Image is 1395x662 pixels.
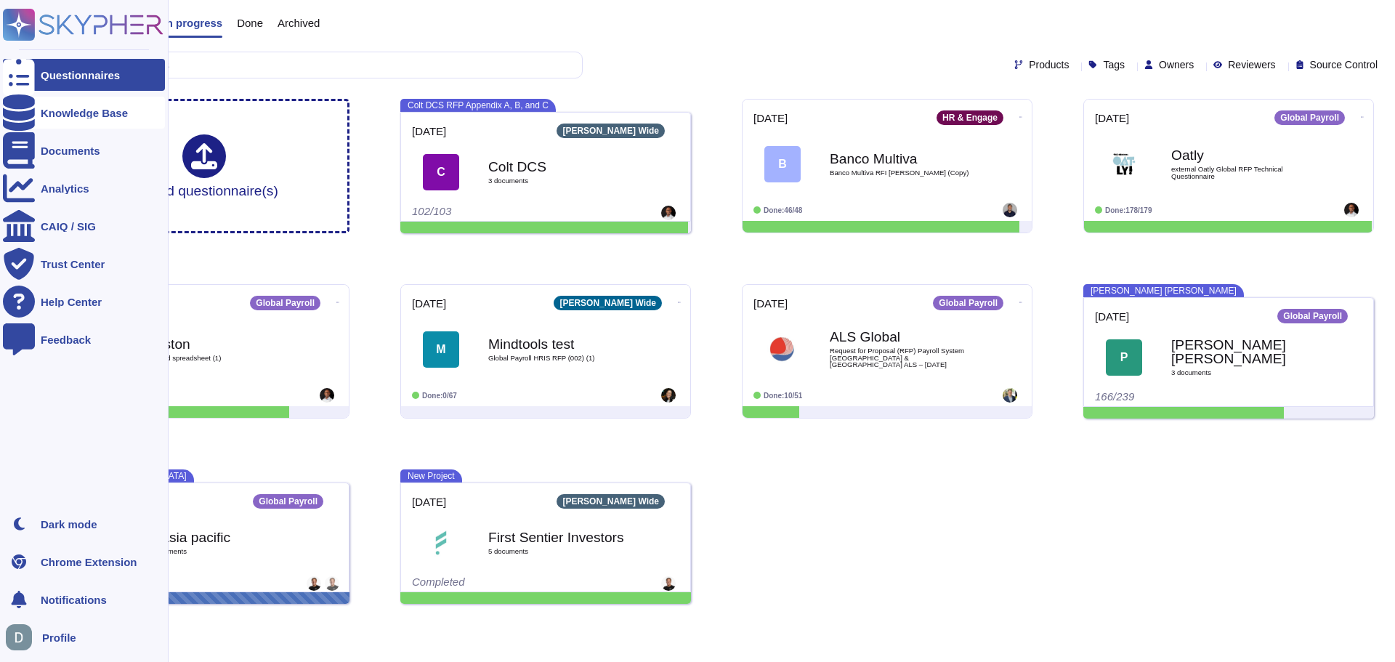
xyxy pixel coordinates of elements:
[661,206,676,220] img: user
[163,17,222,28] span: In progress
[423,525,459,561] img: Logo
[933,296,1003,310] div: Global Payroll
[41,108,128,118] div: Knowledge Base
[830,169,975,177] span: Banco Multiva RFI [PERSON_NAME] (Copy)
[412,576,465,588] span: Completed
[3,621,42,653] button: user
[1103,60,1125,70] span: Tags
[41,594,107,605] span: Notifications
[400,99,556,112] span: Colt DCS RFP Appendix A, B, and C
[3,323,165,355] a: Feedback
[661,388,676,403] img: user
[1105,206,1152,214] span: Done: 178/179
[1171,148,1317,162] b: Oatly
[41,557,137,568] div: Chrome Extension
[661,576,676,591] img: user
[130,134,278,198] div: Upload questionnaire(s)
[1095,390,1134,403] span: 166/239
[412,496,446,507] span: [DATE]
[1277,309,1348,323] div: Global Payroll
[147,548,292,555] span: 3 document s
[57,52,582,78] input: Search by keywords
[764,392,802,400] span: Done: 10/51
[3,134,165,166] a: Documents
[400,469,462,483] span: New Project
[1003,388,1017,403] img: user
[41,221,96,232] div: CAIQ / SIG
[6,624,32,650] img: user
[320,388,334,403] img: user
[3,546,165,578] a: Chrome Extension
[253,494,323,509] div: Global Payroll
[1029,60,1069,70] span: Products
[1171,166,1317,179] span: external Oatly Global RFP Technical Questionnaire
[764,146,801,182] div: B
[3,97,165,129] a: Knowledge Base
[488,337,634,351] b: Mindtools test
[1274,110,1345,125] div: Global Payroll
[764,206,802,214] span: Done: 46/48
[830,152,975,166] b: Banco Multiva
[488,530,634,544] b: First Sentier Investors
[237,17,263,28] span: Done
[764,331,801,368] img: Logo
[41,334,91,345] div: Feedback
[41,183,89,194] div: Analytics
[41,145,100,156] div: Documents
[278,17,320,28] span: Archived
[488,355,634,362] span: Global Payroll HRIS RFP (002) (1)
[1310,60,1378,70] span: Source Control
[1106,339,1142,376] div: P
[422,392,457,400] span: Done: 0/67
[3,59,165,91] a: Questionnaires
[557,124,665,138] div: [PERSON_NAME] Wide
[1171,369,1317,376] span: 3 document s
[488,548,634,555] span: 5 document s
[554,296,662,310] div: [PERSON_NAME] Wide
[1159,60,1194,70] span: Owners
[1344,203,1359,217] img: user
[1003,203,1017,217] img: user
[1095,311,1129,322] span: [DATE]
[412,126,446,137] span: [DATE]
[3,286,165,318] a: Help Center
[307,576,321,591] img: user
[1083,284,1244,297] span: [PERSON_NAME] [PERSON_NAME]
[3,248,165,280] a: Trust Center
[41,70,120,81] div: Questionnaires
[937,110,1003,125] div: HR & Engage
[412,205,451,217] span: 102/103
[41,519,97,530] div: Dark mode
[423,154,459,190] div: C
[753,113,788,124] span: [DATE]
[147,355,292,362] span: Untitled spreadsheet (1)
[1106,146,1142,182] img: Logo
[1095,113,1129,124] span: [DATE]
[41,259,105,270] div: Trust Center
[830,347,975,368] span: Request for Proposal (RFP) Payroll System [GEOGRAPHIC_DATA] & [GEOGRAPHIC_DATA] ALS – [DATE]
[147,530,292,544] b: zf asia pacific
[753,298,788,309] span: [DATE]
[830,330,975,344] b: ALS Global
[1171,338,1317,366] b: [PERSON_NAME] [PERSON_NAME]
[42,632,76,643] span: Profile
[488,160,634,174] b: Colt DCS
[325,576,339,591] img: user
[488,177,634,185] span: 3 document s
[147,337,292,351] b: Ariston
[250,296,320,310] div: Global Payroll
[557,494,665,509] div: [PERSON_NAME] Wide
[3,172,165,204] a: Analytics
[1228,60,1275,70] span: Reviewers
[423,331,459,368] div: M
[3,210,165,242] a: CAIQ / SIG
[41,296,102,307] div: Help Center
[412,298,446,309] span: [DATE]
